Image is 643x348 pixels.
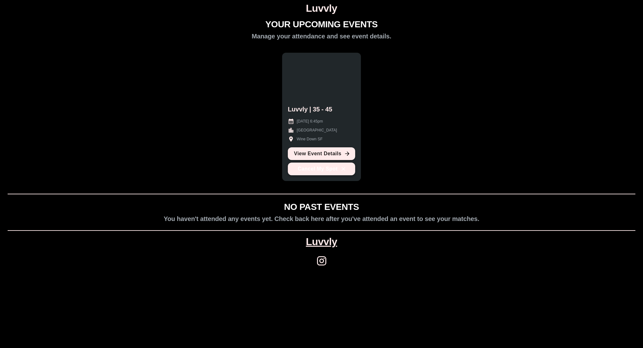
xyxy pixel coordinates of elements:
[297,136,322,142] p: Wine Down SF
[3,3,640,14] h1: Luvvly
[297,127,337,133] p: [GEOGRAPHIC_DATA]
[252,32,391,40] h2: Manage your attendance and see event details.
[288,147,355,160] a: View Event Details
[297,118,323,124] p: [DATE] 6:45pm
[164,215,479,223] h2: You haven't attended any events yet. Check back here after you've attended an event to see your m...
[288,163,355,175] button: Cancel My Spot
[265,19,378,30] h1: YOUR UPCOMING EVENTS
[284,202,359,212] h1: NO PAST EVENTS
[288,105,332,113] h2: Luvvly | 35 - 45
[306,236,337,248] a: Luvvly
